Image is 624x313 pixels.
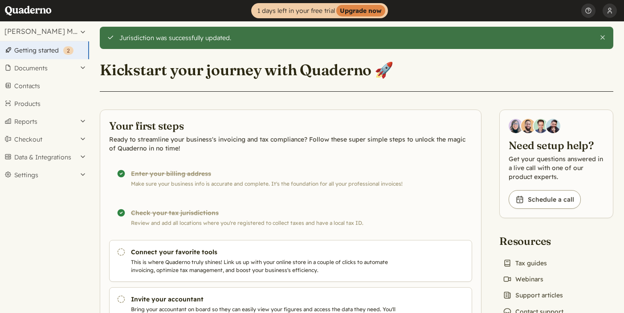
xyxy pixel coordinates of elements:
img: Jairo Fumero, Account Executive at Quaderno [521,119,535,133]
a: Connect your favorite tools This is where Quaderno truly shines! Link us up with your online stor... [109,240,472,282]
h2: Need setup help? [509,138,604,153]
div: Jurisdiction was successfully updated. [119,34,592,42]
a: Webinars [499,273,547,285]
h3: Connect your favorite tools [131,248,405,256]
a: Schedule a call [509,190,581,209]
a: Support articles [499,289,567,301]
p: Get your questions answered in a live call with one of our product experts. [509,154,604,181]
span: 2 [67,47,70,54]
img: Javier Rubio, DevRel at Quaderno [546,119,560,133]
h1: Kickstart your journey with Quaderno 🚀 [100,61,393,80]
a: Tax guides [499,257,551,269]
h2: Resources [499,234,567,248]
p: This is where Quaderno truly shines! Link us up with your online store in a couple of clicks to a... [131,258,405,274]
a: 1 days left in your free trialUpgrade now [251,3,388,18]
strong: Upgrade now [336,5,385,16]
p: Ready to streamline your business's invoicing and tax compliance? Follow these super simple steps... [109,135,472,153]
h2: Your first steps [109,119,472,133]
button: Close this alert [599,34,606,41]
img: Diana Carrasco, Account Executive at Quaderno [509,119,523,133]
img: Ivo Oltmans, Business Developer at Quaderno [534,119,548,133]
h3: Invite your accountant [131,295,405,304]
